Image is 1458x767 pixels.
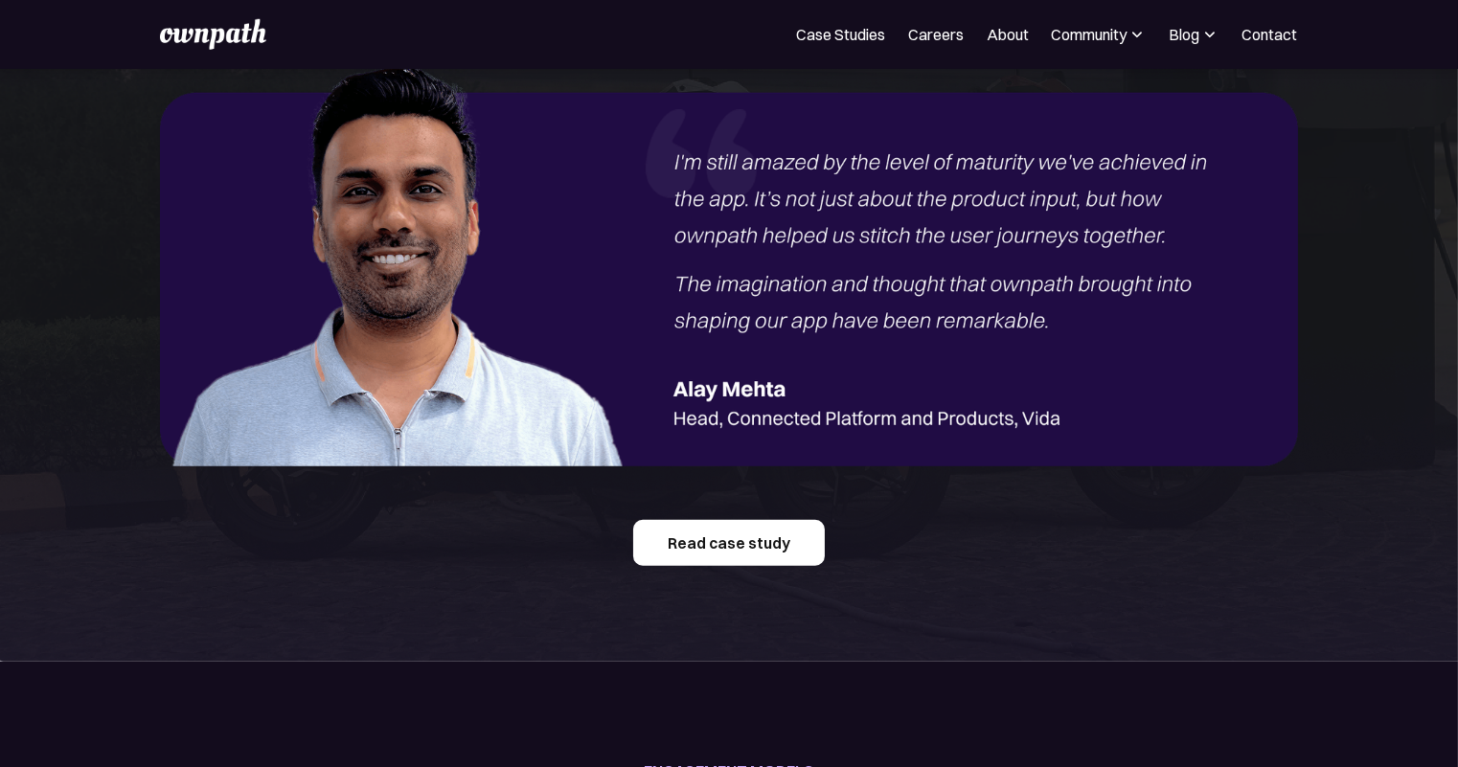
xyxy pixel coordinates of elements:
a: Careers [908,23,964,46]
a: Contact [1242,23,1298,46]
a: Case Studies [796,23,885,46]
a: About [987,23,1029,46]
a: Read case study [633,520,825,566]
div: Community [1052,23,1128,46]
div: Blog [1170,23,1200,46]
div: Community [1052,23,1147,46]
div: Blog [1170,23,1219,46]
